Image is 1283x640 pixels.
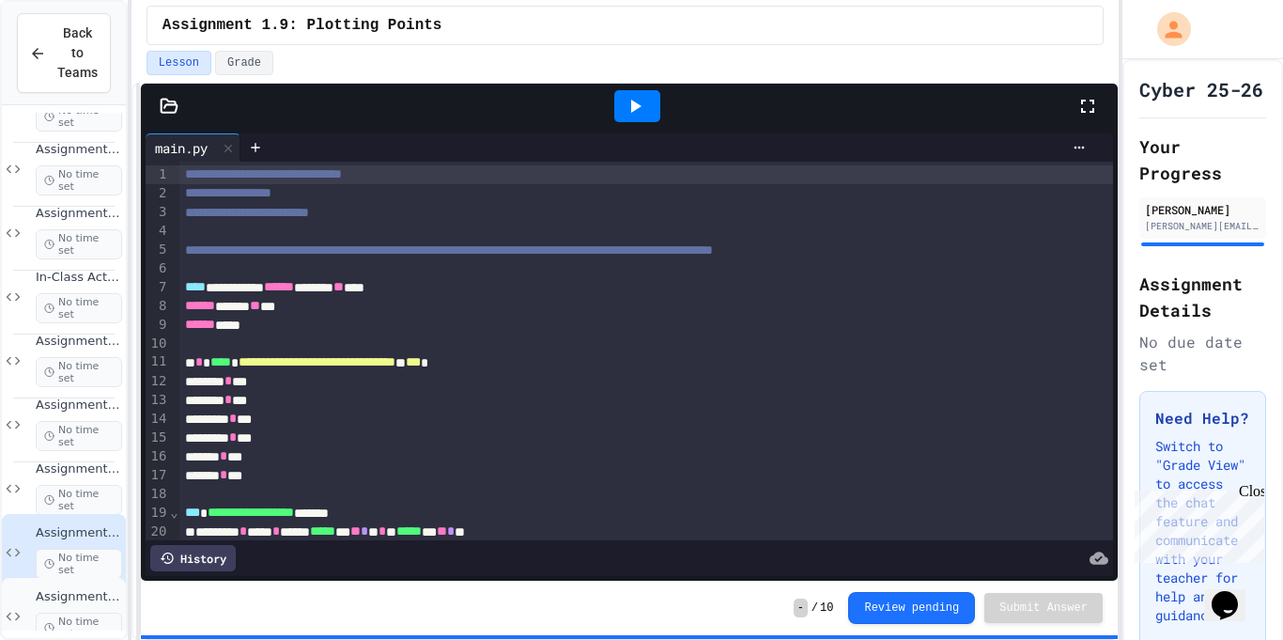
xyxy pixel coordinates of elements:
[984,593,1103,623] button: Submit Answer
[1145,201,1260,218] div: [PERSON_NAME]
[1204,565,1264,621] iframe: chat widget
[146,447,169,466] div: 16
[36,485,122,515] span: No time set
[36,398,122,414] span: Assignment 1.7: Prime factorization
[36,589,122,605] span: Assignment 1.10: More IP Address Data
[146,203,169,222] div: 3
[36,293,122,323] span: No time set
[146,278,169,297] div: 7
[820,601,833,616] span: 10
[1145,219,1260,233] div: [PERSON_NAME][EMAIL_ADDRESS][DOMAIN_NAME]
[146,352,169,371] div: 11
[36,549,122,579] span: No time set
[146,165,169,184] div: 1
[999,601,1088,616] span: Submit Answer
[146,335,169,353] div: 10
[1139,271,1266,323] h2: Assignment Details
[794,599,808,617] span: -
[146,523,169,541] div: 20
[36,334,122,350] span: Assignment 1.6: Filtering IP Addresses
[812,601,818,616] span: /
[169,505,178,520] span: Fold line
[36,525,122,541] span: Assignment 1.9: Plotting Points
[36,229,122,259] span: No time set
[146,259,169,278] div: 6
[146,297,169,316] div: 8
[36,206,122,222] span: Assignment 1.5: Blood Type Data
[146,429,169,447] div: 15
[146,222,169,241] div: 4
[1155,437,1250,625] p: Switch to "Grade View" to access the chat feature and communicate with your teacher for help and ...
[146,391,169,410] div: 13
[8,8,130,119] div: Chat with us now!Close
[1127,483,1264,563] iframe: chat widget
[1139,76,1263,102] h1: Cyber 25-26
[146,466,169,485] div: 17
[36,101,122,132] span: No time set
[36,461,122,477] span: Assignment 1.8: Text Compression
[146,316,169,335] div: 9
[1137,8,1196,51] div: My Account
[146,184,169,203] div: 2
[146,410,169,429] div: 14
[57,23,98,83] span: Back to Teams
[146,133,240,162] div: main.py
[17,13,111,93] button: Back to Teams
[146,241,169,259] div: 5
[1139,331,1266,376] div: No due date set
[150,545,236,571] div: History
[146,504,169,523] div: 19
[1155,407,1250,429] h3: Need Help?
[36,142,122,158] span: Assignment 1.4: Dice Probabilities
[36,357,122,387] span: No time set
[36,270,122,286] span: In-Class Activity, [DATE]
[36,421,122,451] span: No time set
[36,165,122,195] span: No time set
[147,51,211,75] button: Lesson
[1139,133,1266,186] h2: Your Progress
[215,51,273,75] button: Grade
[146,485,169,504] div: 18
[146,138,217,158] div: main.py
[162,14,442,37] span: Assignment 1.9: Plotting Points
[146,372,169,391] div: 12
[848,592,975,624] button: Review pending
